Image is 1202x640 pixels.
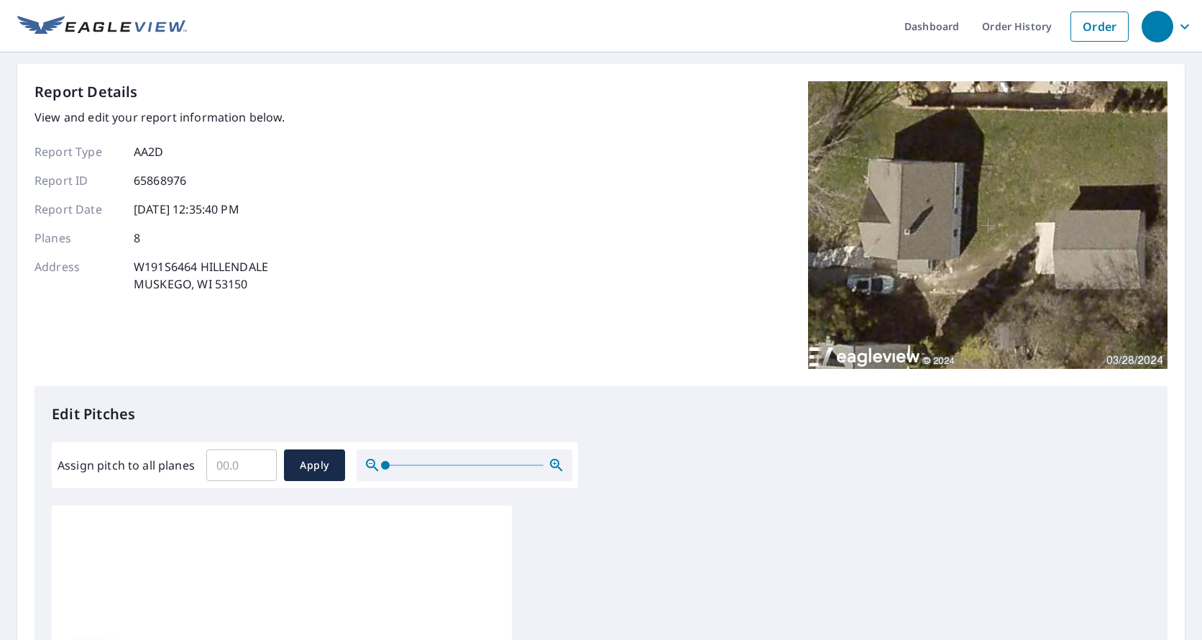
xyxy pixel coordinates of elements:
label: Assign pitch to all planes [58,457,195,474]
span: Apply [295,457,334,475]
p: [DATE] 12:35:40 PM [134,201,239,218]
p: 8 [134,229,140,247]
a: Order [1070,12,1129,42]
img: EV Logo [17,16,187,37]
p: Report Date [35,201,121,218]
p: AA2D [134,143,164,160]
p: 65868976 [134,172,186,189]
p: Report Details [35,81,138,103]
img: Top image [808,81,1167,369]
p: Address [35,258,121,293]
p: Planes [35,229,121,247]
button: Apply [284,449,345,481]
p: Report ID [35,172,121,189]
p: W191S6464 HILLENDALE MUSKEGO, WI 53150 [134,258,268,293]
p: View and edit your report information below. [35,109,285,126]
p: Edit Pitches [52,403,1150,425]
p: Report Type [35,143,121,160]
input: 00.0 [206,445,277,485]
